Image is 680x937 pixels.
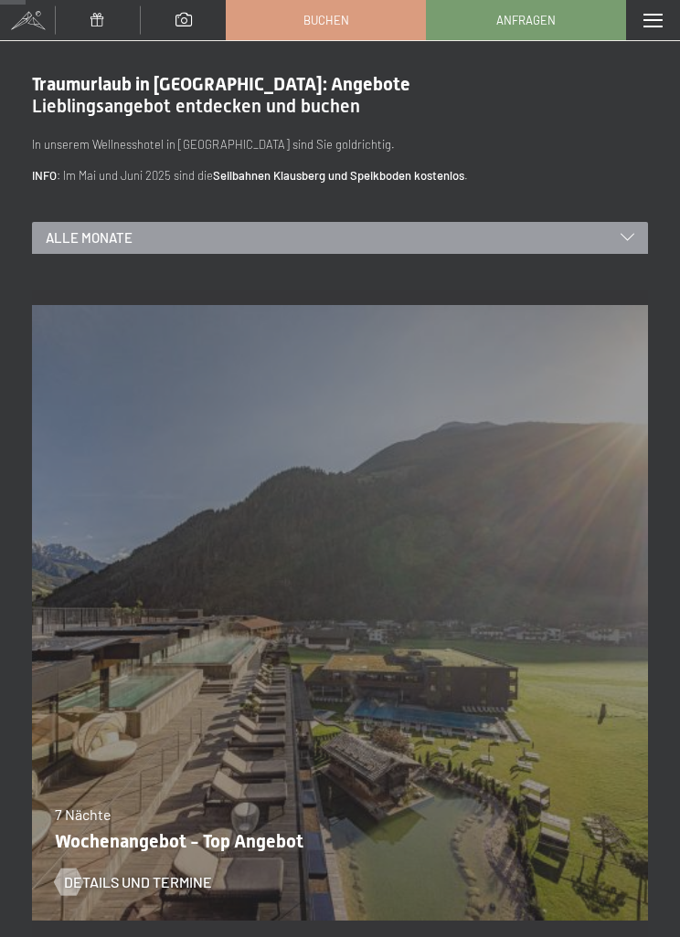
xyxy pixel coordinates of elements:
span: Anfragen [496,12,556,28]
p: : Im Mai und Juni 2025 sind die . [32,166,648,185]
strong: Seilbahnen Klausberg und Speikboden kostenlos [213,168,464,183]
span: Buchen [303,12,349,28]
a: Details und Termine [55,872,212,892]
p: Wochenangebot - Top Angebot [55,830,616,852]
strong: INFO [32,168,57,183]
span: Details und Termine [64,872,212,892]
span: Alle Monate [46,228,133,247]
span: Lieblingsangebot entdecken und buchen [32,95,360,117]
a: Buchen [227,1,425,39]
p: In unserem Wellnesshotel in [GEOGRAPHIC_DATA] sind Sie goldrichtig. [32,135,648,154]
a: Anfragen [427,1,625,39]
span: 7 Nächte [55,805,112,823]
span: Traumurlaub in [GEOGRAPHIC_DATA]: Angebote [32,73,410,95]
